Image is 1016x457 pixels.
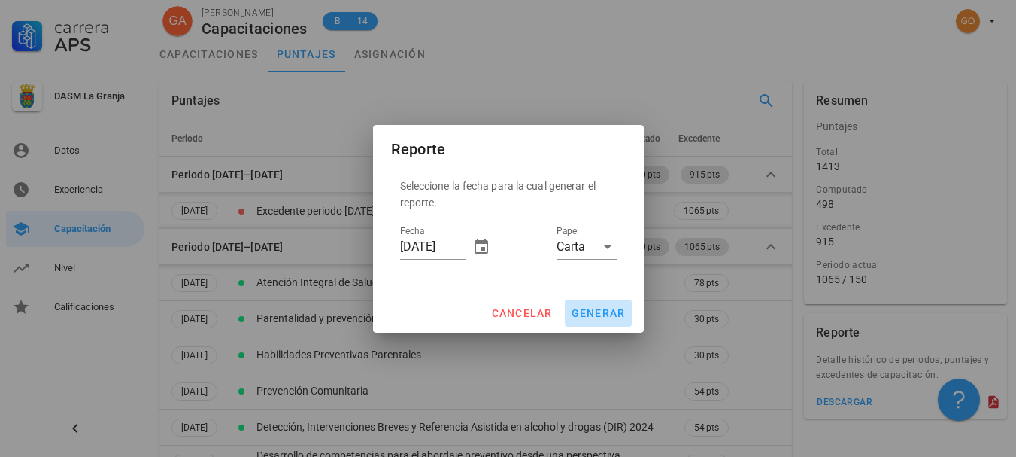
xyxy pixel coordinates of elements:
[557,226,579,237] label: Papel
[571,307,626,319] span: generar
[557,240,585,254] div: Carta
[400,226,424,237] label: Fecha
[490,307,552,319] span: cancelar
[400,178,617,211] p: Seleccione la fecha para la cual generar el reporte.
[557,235,617,259] div: PapelCarta
[484,300,558,327] button: cancelar
[391,137,446,161] div: Reporte
[565,300,632,327] button: generar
